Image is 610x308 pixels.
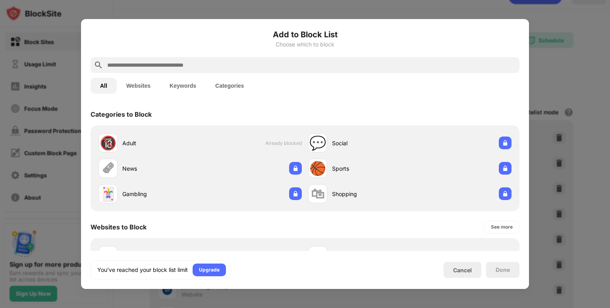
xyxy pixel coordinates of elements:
div: Websites to Block [91,223,147,231]
div: Choose which to block [91,41,519,48]
button: Categories [206,78,253,94]
button: Keywords [160,78,206,94]
div: 🛍 [311,186,324,202]
div: 🏀 [309,160,326,177]
div: Sports [332,164,410,173]
div: 🔞 [100,135,116,151]
img: search.svg [94,60,103,70]
div: 💬 [309,135,326,151]
div: Categories to Block [91,110,152,118]
div: 🃏 [100,186,116,202]
button: Websites [117,78,160,94]
div: Social [332,139,410,147]
span: Already blocked [265,140,302,146]
div: 🗞 [101,160,115,177]
div: News [122,164,200,173]
div: Adult [122,139,200,147]
div: See more [491,223,513,231]
button: All [91,78,117,94]
div: Gambling [122,190,200,198]
div: Shopping [332,190,410,198]
div: Cancel [453,267,472,273]
div: You’ve reached your block list limit [97,266,188,274]
h6: Add to Block List [91,29,519,40]
div: Done [496,267,510,273]
div: Upgrade [199,266,220,274]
